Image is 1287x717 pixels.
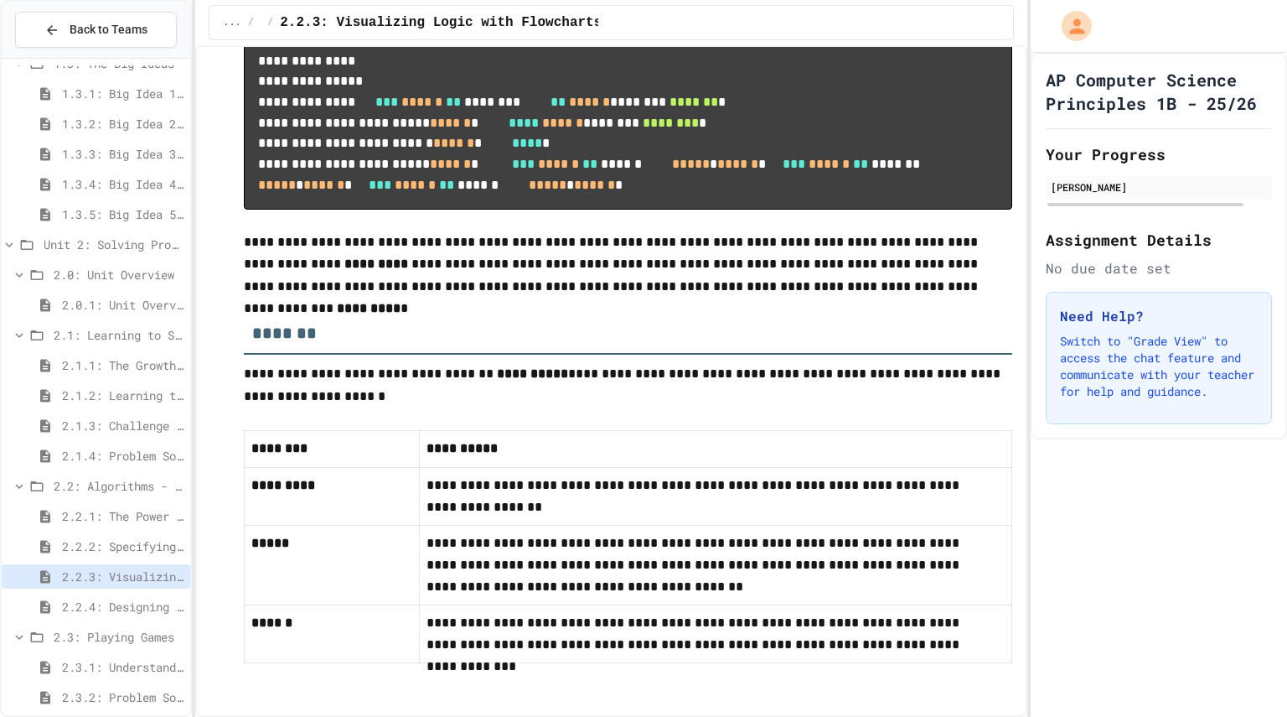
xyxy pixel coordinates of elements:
span: 1.3.4: Big Idea 4 - Computing Systems and Networks [62,175,183,193]
span: ... [223,16,241,29]
span: 2.2.4: Designing Flowcharts [62,598,183,616]
h3: Need Help? [1060,306,1258,326]
span: 2.2: Algorithms - from Pseudocode to Flowcharts [54,477,183,495]
span: 2.2.3: Visualizing Logic with Flowcharts [280,13,602,33]
div: No due date set [1046,258,1272,278]
span: 2.1.4: Problem Solving Practice [62,447,183,465]
span: 2.2.1: The Power of Algorithms [62,507,183,525]
span: 2.3.2: Problem Solving Reflection [62,688,183,706]
span: 2.2.3: Visualizing Logic with Flowcharts [62,568,183,585]
span: 1.3.5: Big Idea 5 - Impact of Computing [62,205,183,223]
span: 2.0.1: Unit Overview [62,296,183,314]
span: 2.1.1: The Growth Mindset [62,356,183,374]
span: Back to Teams [70,21,147,39]
p: Switch to "Grade View" to access the chat feature and communicate with your teacher for help and ... [1060,333,1258,400]
span: 2.0: Unit Overview [54,266,183,283]
h1: AP Computer Science Principles 1B - 25/26 [1046,68,1272,115]
span: 1.3.3: Big Idea 3 - Algorithms and Programming [62,145,183,163]
button: Back to Teams [15,12,177,48]
span: 2.1.2: Learning to Solve Hard Problems [62,387,183,404]
span: 2.1: Learning to Solve Hard Problems [54,326,183,344]
span: / [267,16,273,29]
span: / [248,16,254,29]
span: 1.3.2: Big Idea 2 - Data [62,115,183,132]
h2: Your Progress [1046,143,1272,166]
span: 2.3: Playing Games [54,628,183,646]
h2: Assignment Details [1046,228,1272,252]
span: 1.3.1: Big Idea 1 - Creative Development [62,85,183,102]
div: My Account [1044,7,1096,45]
span: Unit 2: Solving Problems in Computer Science [44,236,183,253]
span: 2.2.2: Specifying Ideas with Pseudocode [62,538,183,555]
div: [PERSON_NAME] [1051,179,1267,195]
span: 2.3.1: Understanding Games with Flowcharts [62,658,183,676]
span: 2.1.3: Challenge Problem - The Bridge [62,417,183,434]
